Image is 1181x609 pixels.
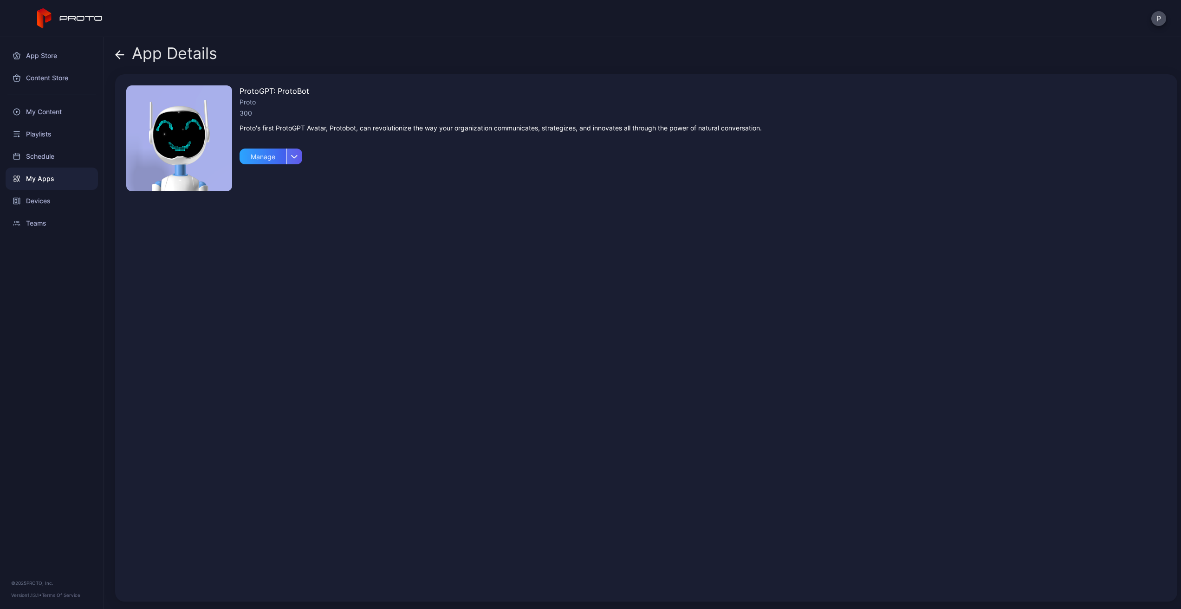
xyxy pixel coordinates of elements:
button: Manage [240,145,302,164]
div: App Details [115,45,217,67]
a: Schedule [6,145,98,168]
a: Terms Of Service [42,592,80,598]
a: App Store [6,45,98,67]
button: P [1151,11,1166,26]
a: My Apps [6,168,98,190]
a: Playlists [6,123,98,145]
div: ProtoGPT: ProtoBot [240,85,762,97]
a: Teams [6,212,98,234]
div: © 2025 PROTO, Inc. [11,579,92,587]
a: My Content [6,101,98,123]
a: Content Store [6,67,98,89]
div: Proto [240,97,762,108]
a: Devices [6,190,98,212]
div: Manage [240,149,286,164]
div: Proto's first ProtoGPT Avatar, Protobot, can revolutionize the way your organization communicates... [240,123,762,134]
div: 300 [240,108,762,119]
span: Version 1.13.1 • [11,592,42,598]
